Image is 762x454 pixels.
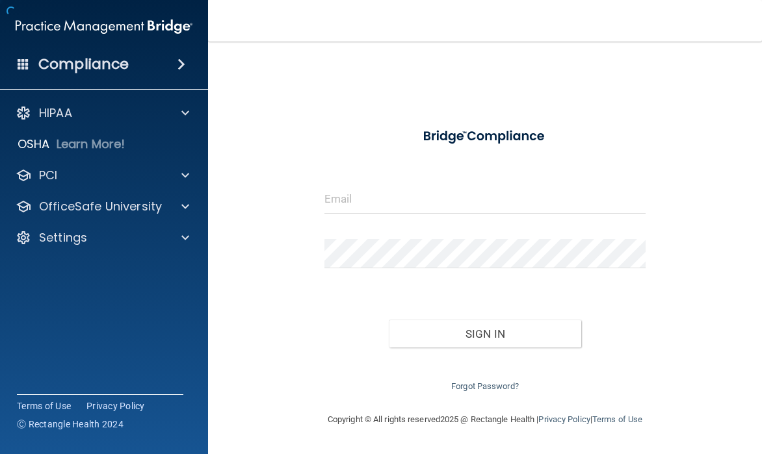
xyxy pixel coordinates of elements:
p: Settings [39,230,87,246]
img: bridge_compliance_login_screen.278c3ca4.svg [410,120,560,153]
p: HIPAA [39,105,72,121]
a: Terms of Use [592,414,642,424]
a: PCI [16,168,189,183]
a: Terms of Use [17,399,71,412]
div: Copyright © All rights reserved 2025 @ Rectangle Health | | [248,399,722,440]
a: Forgot Password? [451,381,519,391]
a: Settings [16,230,189,246]
a: Privacy Policy [86,399,145,412]
span: Ⓒ Rectangle Health 2024 [17,418,124,431]
a: Privacy Policy [538,414,590,424]
p: OfficeSafe University [39,199,162,214]
p: Learn More! [57,136,125,152]
p: OSHA [18,136,50,152]
h4: Compliance [38,55,129,73]
a: OfficeSafe University [16,199,189,214]
input: Email [324,184,646,214]
p: PCI [39,168,57,183]
img: PMB logo [16,14,192,40]
button: Sign In [389,320,581,348]
a: HIPAA [16,105,189,121]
